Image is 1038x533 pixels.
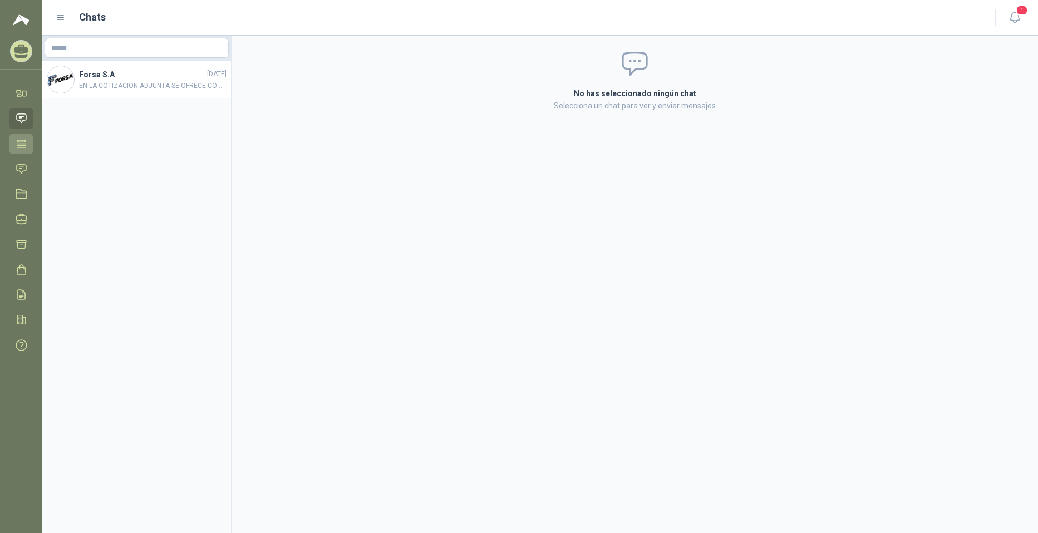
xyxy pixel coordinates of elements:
span: [DATE] [207,69,227,80]
img: Company Logo [47,66,74,93]
img: Logo peakr [13,13,29,27]
h4: Forsa S.A [79,68,205,81]
span: 1 [1016,5,1028,16]
a: Company LogoForsa S.A[DATE]EN LA COTIZACION ADJUNTA SE OFRECE COMO ALTERNATIVA LA SIGUIENTE DESCR... [42,61,231,98]
h2: No has seleccionado ningún chat [441,87,829,100]
p: Selecciona un chat para ver y enviar mensajes [441,100,829,112]
button: 1 [1005,8,1025,28]
span: EN LA COTIZACION ADJUNTA SE OFRECE COMO ALTERNATIVA LA SIGUIENTE DESCRIPCION: DISCO FLAP PARA PUL... [79,81,227,91]
h1: Chats [79,9,106,25]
